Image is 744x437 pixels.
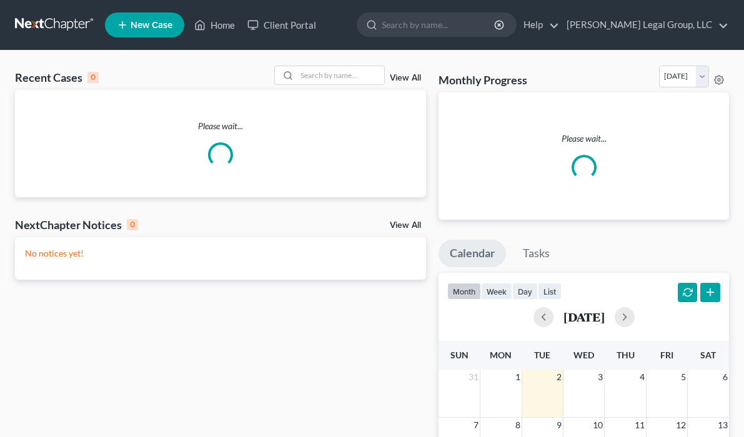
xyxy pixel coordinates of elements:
[390,74,421,82] a: View All
[514,370,522,385] span: 1
[450,350,469,360] span: Sun
[555,370,563,385] span: 2
[481,283,512,300] button: week
[592,418,604,433] span: 10
[563,310,605,323] h2: [DATE]
[534,350,550,360] span: Tue
[514,418,522,433] span: 8
[15,217,138,232] div: NextChapter Notices
[490,350,512,360] span: Mon
[675,418,687,433] span: 12
[127,219,138,230] div: 0
[722,370,729,385] span: 6
[449,132,719,145] p: Please wait...
[512,240,561,267] a: Tasks
[25,247,416,260] p: No notices yet!
[700,350,716,360] span: Sat
[15,120,426,132] p: Please wait...
[439,240,506,267] a: Calendar
[633,418,646,433] span: 11
[241,14,322,36] a: Client Portal
[131,21,172,30] span: New Case
[555,418,563,433] span: 9
[467,370,480,385] span: 31
[660,350,673,360] span: Fri
[538,283,562,300] button: list
[472,418,480,433] span: 7
[517,14,559,36] a: Help
[573,350,594,360] span: Wed
[382,13,496,36] input: Search by name...
[439,72,527,87] h3: Monthly Progress
[15,70,99,85] div: Recent Cases
[617,350,635,360] span: Thu
[638,370,646,385] span: 4
[188,14,241,36] a: Home
[297,66,384,84] input: Search by name...
[717,418,729,433] span: 13
[680,370,687,385] span: 5
[512,283,538,300] button: day
[447,283,481,300] button: month
[390,221,421,230] a: View All
[560,14,728,36] a: [PERSON_NAME] Legal Group, LLC
[597,370,604,385] span: 3
[87,72,99,83] div: 0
